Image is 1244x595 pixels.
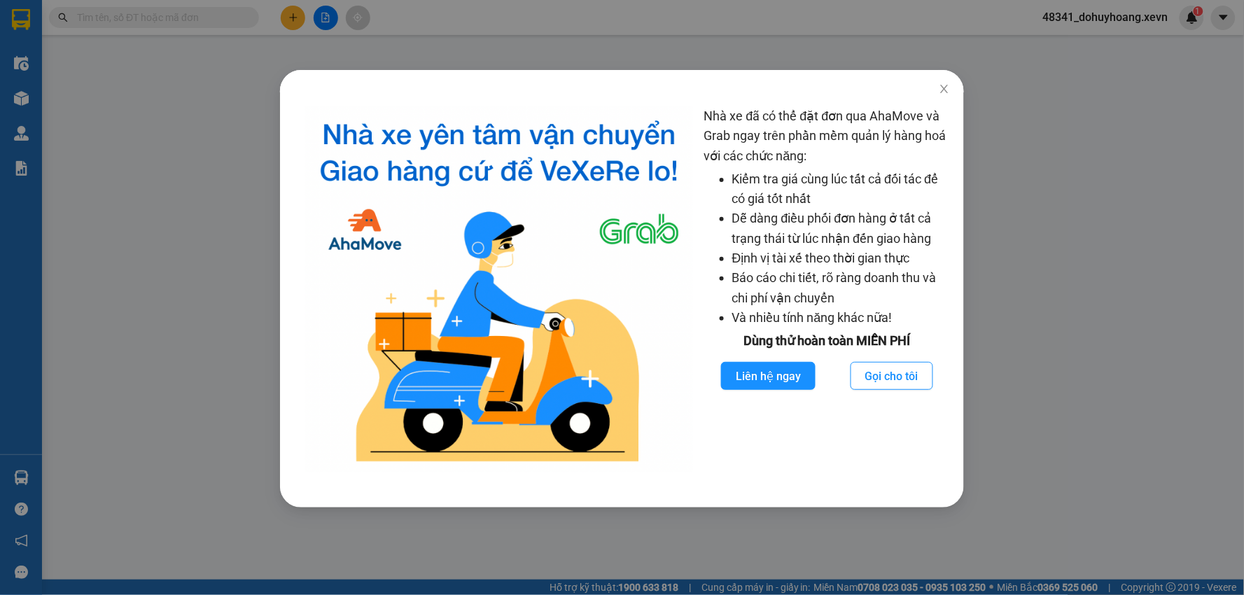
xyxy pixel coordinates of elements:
li: Kiểm tra giá cùng lúc tất cả đối tác để có giá tốt nhất [732,169,951,209]
button: Liên hệ ngay [721,362,816,390]
button: Close [925,70,964,109]
div: Dùng thử hoàn toàn MIỄN PHÍ [704,331,951,351]
div: Nhà xe đã có thể đặt đơn qua AhaMove và Grab ngay trên phần mềm quản lý hàng hoá với các chức năng: [704,106,951,472]
li: Định vị tài xế theo thời gian thực [732,248,951,268]
li: Dễ dàng điều phối đơn hàng ở tất cả trạng thái từ lúc nhận đến giao hàng [732,209,951,248]
span: Gọi cho tôi [865,367,918,385]
button: Gọi cho tôi [851,362,933,390]
li: Báo cáo chi tiết, rõ ràng doanh thu và chi phí vận chuyển [732,268,951,308]
span: Liên hệ ngay [736,367,801,385]
li: Và nhiều tính năng khác nữa! [732,308,951,328]
span: close [939,83,950,94]
img: logo [305,106,693,472]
